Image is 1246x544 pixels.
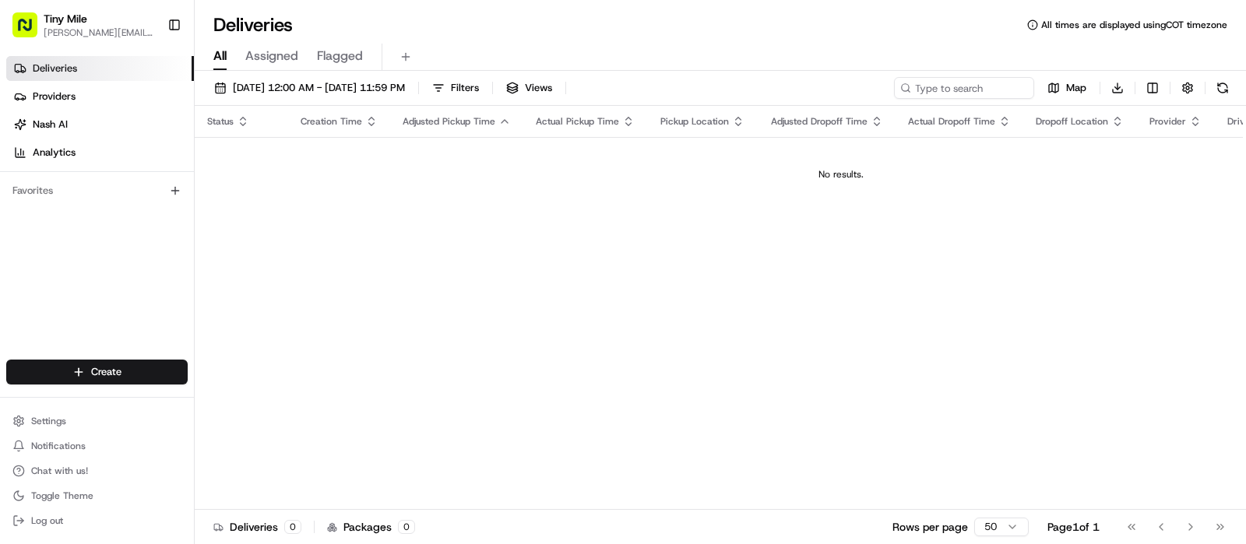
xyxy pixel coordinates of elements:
[207,77,412,99] button: [DATE] 12:00 AM - [DATE] 11:59 PM
[31,465,88,477] span: Chat with us!
[284,520,301,534] div: 0
[31,490,93,502] span: Toggle Theme
[6,410,188,432] button: Settings
[451,81,479,95] span: Filters
[31,440,86,452] span: Notifications
[1149,115,1186,128] span: Provider
[6,360,188,384] button: Create
[908,115,995,128] span: Actual Dropoff Time
[33,61,77,75] span: Deliveries
[6,112,194,137] a: Nash AI
[6,56,194,81] a: Deliveries
[6,178,188,203] div: Favorites
[9,219,125,247] a: 📗Knowledge Base
[6,140,194,165] a: Analytics
[6,460,188,482] button: Chat with us!
[16,227,28,240] div: 📗
[1212,77,1234,99] button: Refresh
[1036,115,1108,128] span: Dropoff Location
[317,47,363,65] span: Flagged
[33,89,76,104] span: Providers
[16,149,44,177] img: 1736555255976-a54dd68f-1ca7-489b-9aae-adbdc363a1c4
[125,219,256,247] a: 💻API Documentation
[660,115,729,128] span: Pickup Location
[132,227,144,240] div: 💻
[213,47,227,65] span: All
[44,26,155,39] button: [PERSON_NAME][EMAIL_ADDRESS]
[31,415,66,427] span: Settings
[6,485,188,507] button: Toggle Theme
[207,115,234,128] span: Status
[245,47,298,65] span: Assigned
[1041,19,1227,31] span: All times are displayed using COT timezone
[16,62,283,87] p: Welcome 👋
[1040,77,1093,99] button: Map
[403,115,495,128] span: Adjusted Pickup Time
[525,81,552,95] span: Views
[6,435,188,457] button: Notifications
[6,510,188,532] button: Log out
[425,77,486,99] button: Filters
[1066,81,1086,95] span: Map
[6,84,194,109] a: Providers
[53,164,197,177] div: We're available if you need us!
[536,115,619,128] span: Actual Pickup Time
[16,16,47,47] img: Nash
[1047,519,1100,535] div: Page 1 of 1
[33,118,68,132] span: Nash AI
[31,226,119,241] span: Knowledge Base
[327,519,415,535] div: Packages
[892,519,968,535] p: Rows per page
[40,100,257,117] input: Clear
[147,226,250,241] span: API Documentation
[155,264,188,276] span: Pylon
[213,12,293,37] h1: Deliveries
[894,77,1034,99] input: Type to search
[771,115,868,128] span: Adjusted Dropoff Time
[213,519,301,535] div: Deliveries
[110,263,188,276] a: Powered byPylon
[44,11,87,26] button: Tiny Mile
[6,6,161,44] button: Tiny Mile[PERSON_NAME][EMAIL_ADDRESS]
[33,146,76,160] span: Analytics
[233,81,405,95] span: [DATE] 12:00 AM - [DATE] 11:59 PM
[499,77,559,99] button: Views
[301,115,362,128] span: Creation Time
[53,149,255,164] div: Start new chat
[31,514,63,527] span: Log out
[398,520,415,534] div: 0
[91,365,121,379] span: Create
[265,153,283,172] button: Start new chat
